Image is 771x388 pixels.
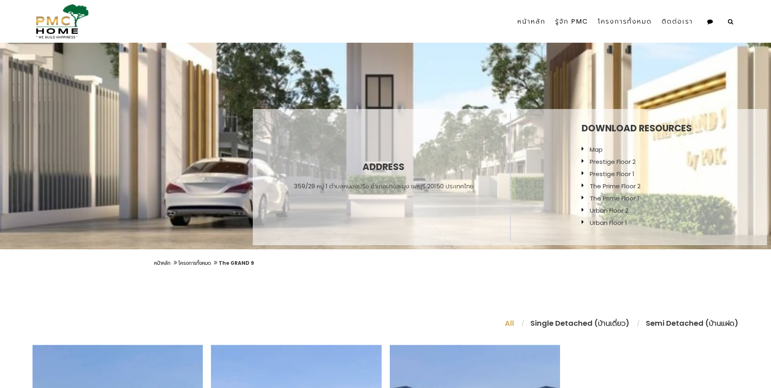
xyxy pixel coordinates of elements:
[590,194,639,203] a: The Prime Floor 1
[178,259,211,266] a: โครงการทั้งหมด
[550,7,593,36] a: รู้จัก PMC
[593,7,657,36] a: โครงการทั้งหมด
[590,218,627,227] a: Urban Floor 1
[33,4,89,39] img: pmc-logo
[513,7,550,36] a: หน้าหลัก
[638,318,738,329] li: Semi Detached (บ้านแฝด)
[294,162,473,172] h2: Address
[590,157,636,166] a: Prestige Floor 2
[522,318,638,329] li: Single Detached (บ้านเดี่ยว)
[590,170,634,178] a: Prestige Floor 1
[219,259,254,266] a: The GRAND 9
[657,7,698,36] a: ติดต่อเรา
[590,182,641,190] a: The Prime Floor 2
[294,182,473,190] div: 359/29 หมู่ 1 ตำบลหนองปรือ อำเภอบางละมุง ชลบุรี 20150 ประเทศไทย
[582,123,692,133] h3: Download resources
[590,145,603,154] a: Map
[497,318,522,329] li: All
[154,259,171,266] a: หน้าหลัก
[590,206,628,215] a: Urban Floor 2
